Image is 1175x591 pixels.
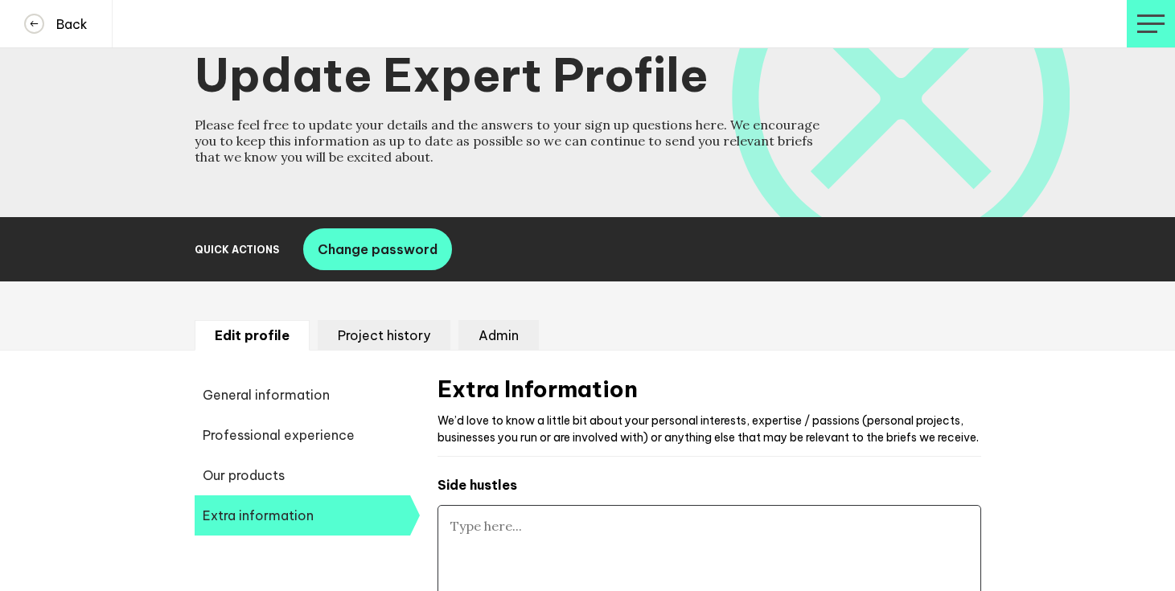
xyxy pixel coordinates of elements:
h4: Please feel free to update your details and the answers to your sign up questions here. We encour... [195,117,822,165]
h2: Quick Actions [195,244,279,256]
span: Change password [318,241,438,257]
button: Change password [303,228,452,270]
li: Project history [318,320,450,351]
h4: Back [44,16,88,32]
p: We’d love to know a little bit about your personal interests, expertise / passions (personal proj... [438,412,981,457]
span: Extra information [195,495,410,536]
h4: Side hustles [438,477,981,493]
li: Admin [458,320,539,351]
span: Our products [195,455,410,495]
li: Edit profile [195,320,310,351]
h2: Extra Information [438,375,981,412]
img: profile [1137,14,1165,33]
span: General information [195,375,410,415]
span: Professional experience [195,415,410,455]
h1: Update Expert Profile [195,45,981,104]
